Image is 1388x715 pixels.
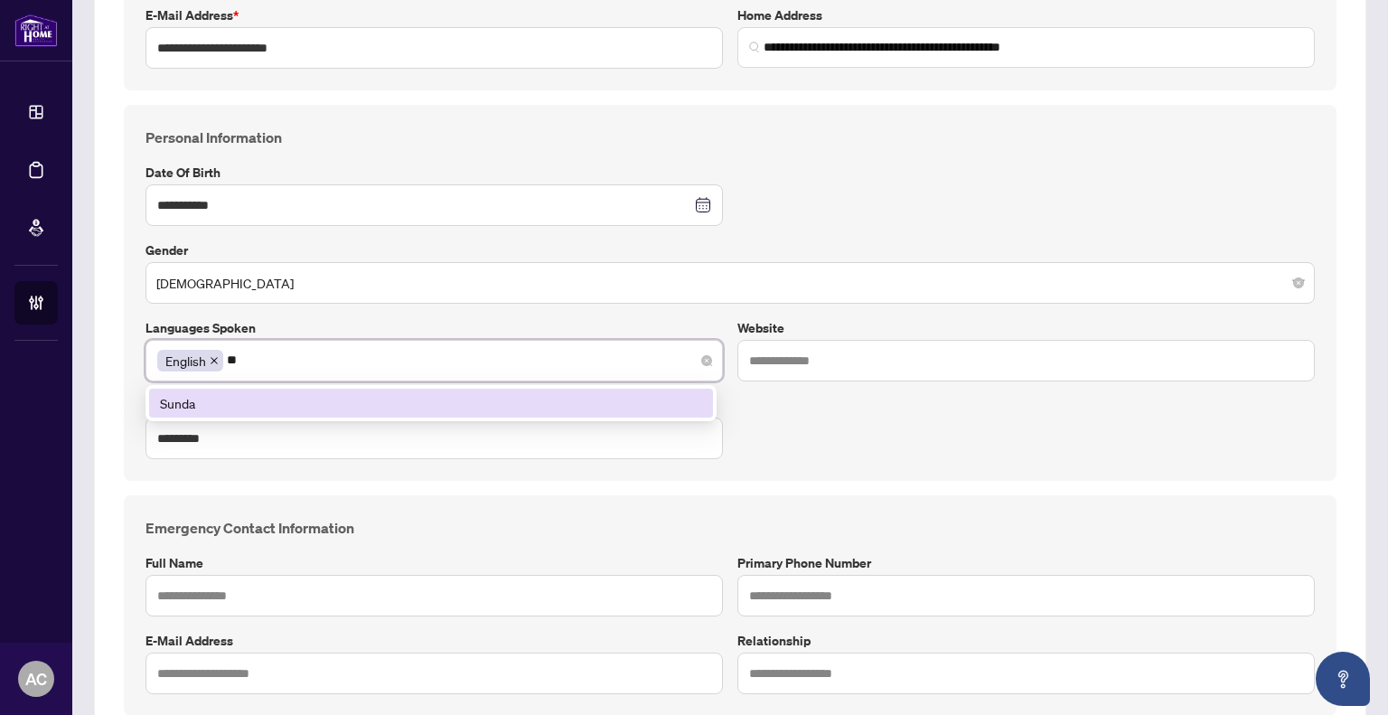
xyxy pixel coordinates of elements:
span: close-circle [701,355,712,366]
label: Website [737,318,1315,338]
h4: Personal Information [145,127,1315,148]
img: logo [14,14,58,47]
span: Female [156,266,1304,300]
div: Sunda [160,393,702,413]
label: Languages spoken [145,318,723,338]
label: Home Address [737,5,1315,25]
div: Sunda [149,389,713,418]
label: Primary Phone Number [737,553,1315,573]
h4: Emergency Contact Information [145,517,1315,539]
label: Relationship [737,631,1315,651]
label: Date of Birth [145,163,723,183]
img: search_icon [749,42,760,52]
label: E-mail Address [145,631,723,651]
button: Open asap [1316,652,1370,706]
span: English [157,350,223,372]
span: English [165,351,206,371]
label: E-mail Address [145,5,723,25]
label: Gender [145,240,1315,260]
span: close [210,356,219,365]
span: close-circle [1293,278,1304,288]
span: AC [25,666,47,691]
label: Full Name [145,553,723,573]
